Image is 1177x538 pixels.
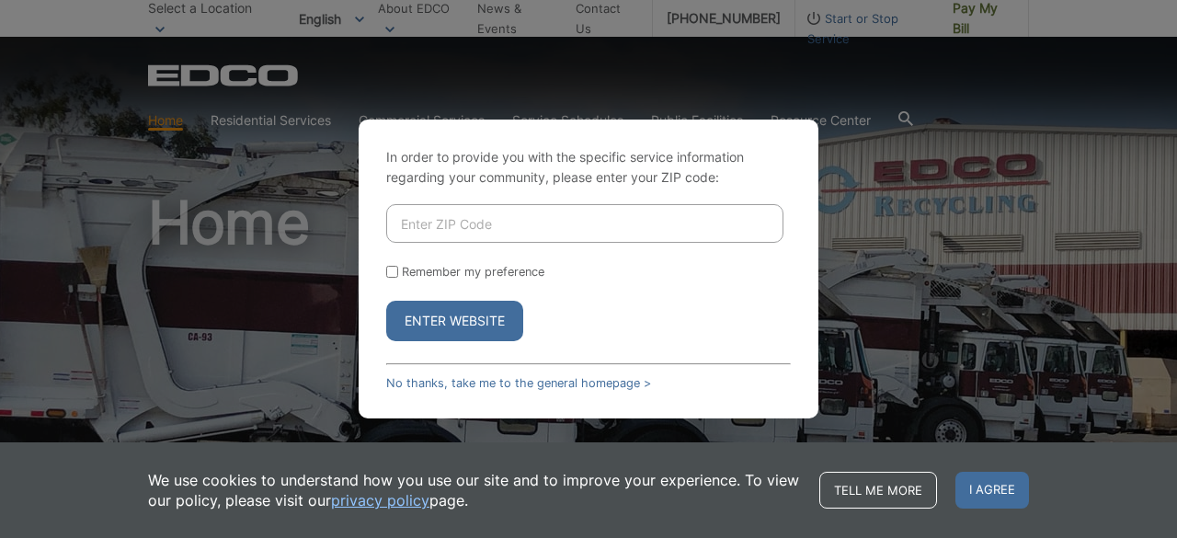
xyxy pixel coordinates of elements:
[386,301,523,341] button: Enter Website
[148,470,801,510] p: We use cookies to understand how you use our site and to improve your experience. To view our pol...
[955,472,1029,509] span: I agree
[402,265,544,279] label: Remember my preference
[819,472,937,509] a: Tell me more
[386,147,791,188] p: In order to provide you with the specific service information regarding your community, please en...
[331,490,429,510] a: privacy policy
[386,376,651,390] a: No thanks, take me to the general homepage >
[386,204,783,243] input: Enter ZIP Code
